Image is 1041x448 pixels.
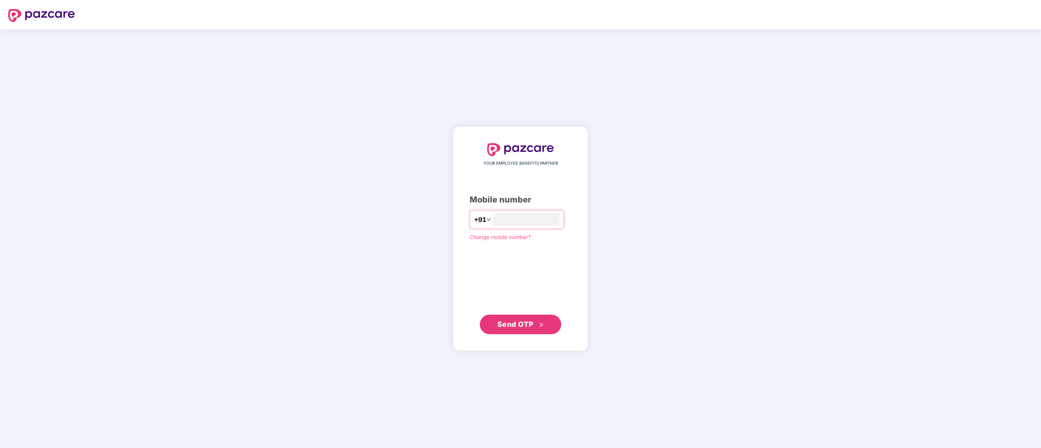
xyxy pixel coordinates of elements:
span: YOUR EMPLOYEE BENEFITS PARTNER [483,160,558,167]
div: Mobile number [470,194,571,206]
a: Change mobile number? [470,234,531,240]
span: double-right [539,322,544,328]
img: logo [487,143,554,156]
span: down [486,217,491,222]
span: +91 [474,215,486,225]
img: logo [8,9,75,22]
span: Send OTP [497,320,534,328]
button: Send OTPdouble-right [480,315,561,334]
